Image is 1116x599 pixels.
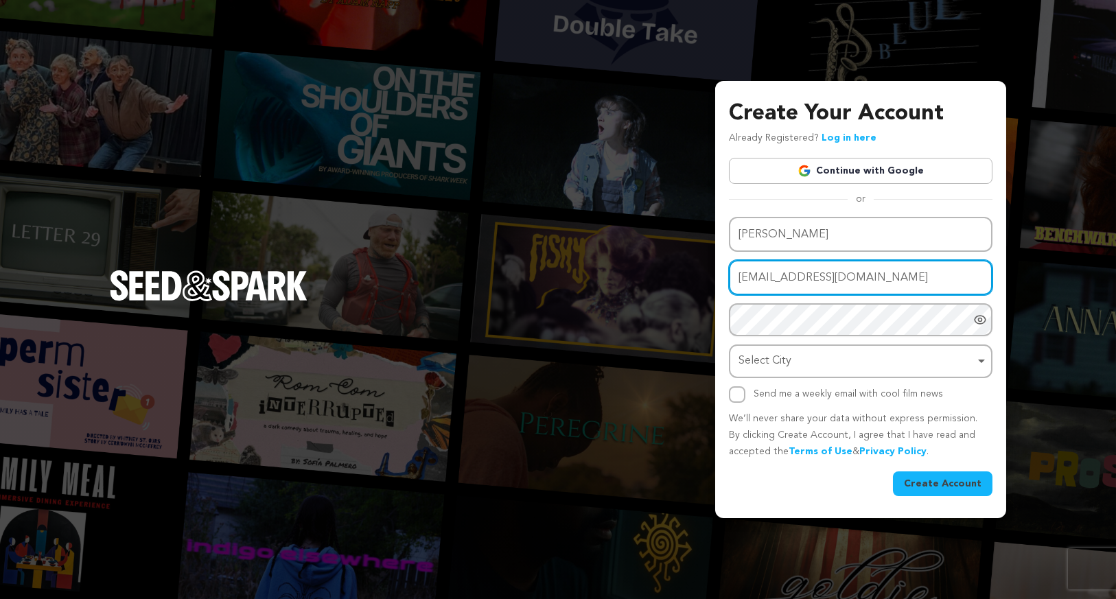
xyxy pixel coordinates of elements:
[729,217,992,252] input: Name
[110,270,307,301] img: Seed&Spark Logo
[973,313,987,327] a: Show password as plain text. Warning: this will display your password on the screen.
[729,260,992,295] input: Email address
[729,97,992,130] h3: Create Your Account
[893,471,992,496] button: Create Account
[729,411,992,460] p: We’ll never share your data without express permission. By clicking Create Account, I agree that ...
[739,351,975,371] div: Select City
[729,158,992,184] a: Continue with Google
[729,130,876,147] p: Already Registered?
[798,164,811,178] img: Google logo
[848,192,874,206] span: or
[754,389,943,399] label: Send me a weekly email with cool film news
[822,133,876,143] a: Log in here
[859,447,927,456] a: Privacy Policy
[110,270,307,328] a: Seed&Spark Homepage
[789,447,852,456] a: Terms of Use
